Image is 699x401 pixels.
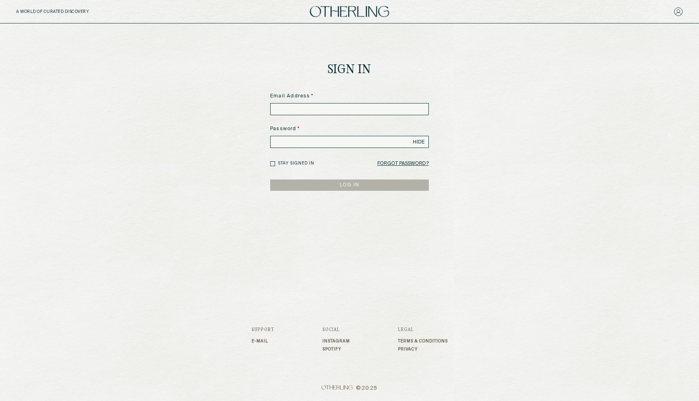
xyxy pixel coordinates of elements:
a: Forgot Password? [377,158,429,169]
button: LOG IN [270,179,429,191]
span: © 2025 [252,385,448,392]
h3: Legal [398,327,448,332]
a: Spotify [322,347,350,352]
label: Stay signed in [278,160,314,167]
label: Password [270,125,429,133]
label: Email Address [270,93,429,100]
h3: Support [252,327,274,332]
span: HIDE [413,139,425,145]
img: logo [310,6,389,17]
h3: Social [322,327,350,332]
a: E-mail [252,339,274,344]
a: Privacy [398,347,448,352]
a: Instagram [322,339,350,344]
h5: A WORLD OF CURATED DISCOVERY. [16,9,125,14]
h1: Sign In [328,64,371,76]
a: Terms & Conditions [398,339,448,344]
